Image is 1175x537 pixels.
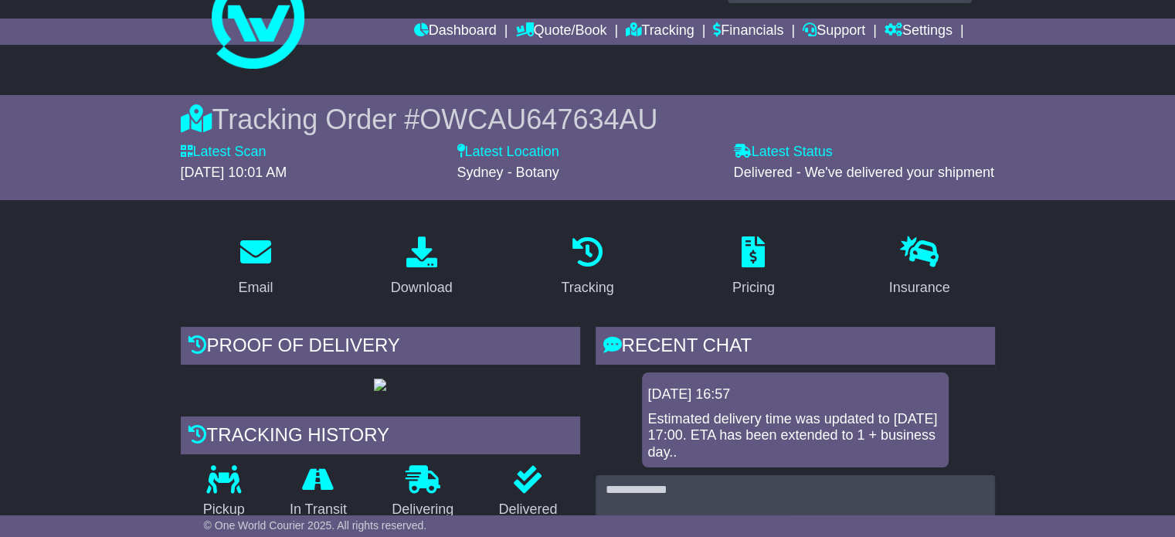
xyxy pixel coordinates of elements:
span: Delivered - We've delivered your shipment [734,165,994,180]
a: Support [803,19,865,45]
p: Delivering [369,501,476,518]
span: Sydney - Botany [457,165,559,180]
div: Estimated delivery time was updated to [DATE] 17:00. ETA has been extended to 1 + business day.. [648,411,942,461]
div: Download [391,277,453,298]
div: RECENT CHAT [596,327,995,369]
a: Quote/Book [515,19,606,45]
div: Pricing [732,277,775,298]
a: Download [381,231,463,304]
a: Financials [713,19,783,45]
div: [DATE] 16:57 [648,386,942,403]
span: OWCAU647634AU [419,104,657,135]
a: Tracking [551,231,623,304]
a: Email [228,231,283,304]
div: Insurance [889,277,950,298]
p: Delivered [476,501,579,518]
a: Insurance [879,231,960,304]
div: Email [238,277,273,298]
div: Proof of Delivery [181,327,580,369]
div: Tracking history [181,416,580,458]
a: Tracking [626,19,694,45]
a: Pricing [722,231,785,304]
span: © One World Courier 2025. All rights reserved. [204,519,427,532]
span: [DATE] 10:01 AM [181,165,287,180]
label: Latest Scan [181,144,267,161]
a: Settings [885,19,953,45]
a: Dashboard [414,19,497,45]
label: Latest Status [734,144,833,161]
img: GetPodImage [374,379,386,391]
div: Tracking [561,277,613,298]
label: Latest Location [457,144,559,161]
p: Pickup [181,501,267,518]
p: In Transit [267,501,369,518]
div: Tracking Order # [181,103,995,136]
